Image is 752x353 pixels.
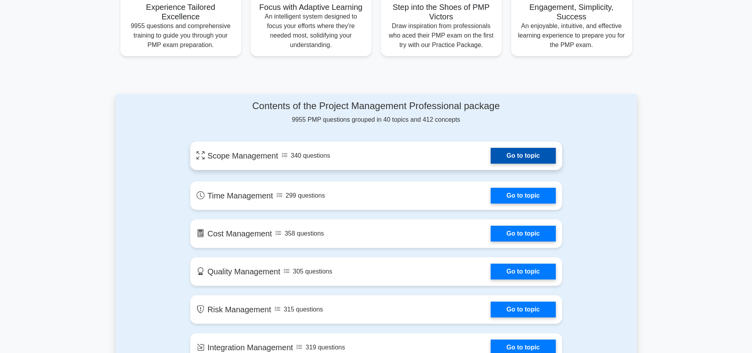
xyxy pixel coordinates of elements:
[257,12,365,50] p: An intelligent system designed to focus your efforts where they're needed most, solidifying your ...
[491,226,555,242] a: Go to topic
[190,100,562,112] h4: Contents of the Project Management Professional package
[387,21,495,50] p: Draw inspiration from professionals who aced their PMP exam on the first try with our Practice Pa...
[491,188,555,204] a: Go to topic
[387,2,495,21] h5: Step into the Shoes of PMP Victors
[491,148,555,164] a: Go to topic
[491,264,555,279] a: Go to topic
[518,21,626,50] p: An enjoyable, intuitive, and effective learning experience to prepare you for the PMP exam.
[518,2,626,21] h5: Engagement, Simplicity, Success
[190,100,562,125] div: 9955 PMP questions grouped in 40 topics and 412 concepts
[127,2,235,21] h5: Experience Tailored Excellence
[257,2,365,12] h5: Focus with Adaptive Learning
[491,302,555,317] a: Go to topic
[127,21,235,50] p: 9955 questions and comprehensive training to guide you through your PMP exam preparation.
